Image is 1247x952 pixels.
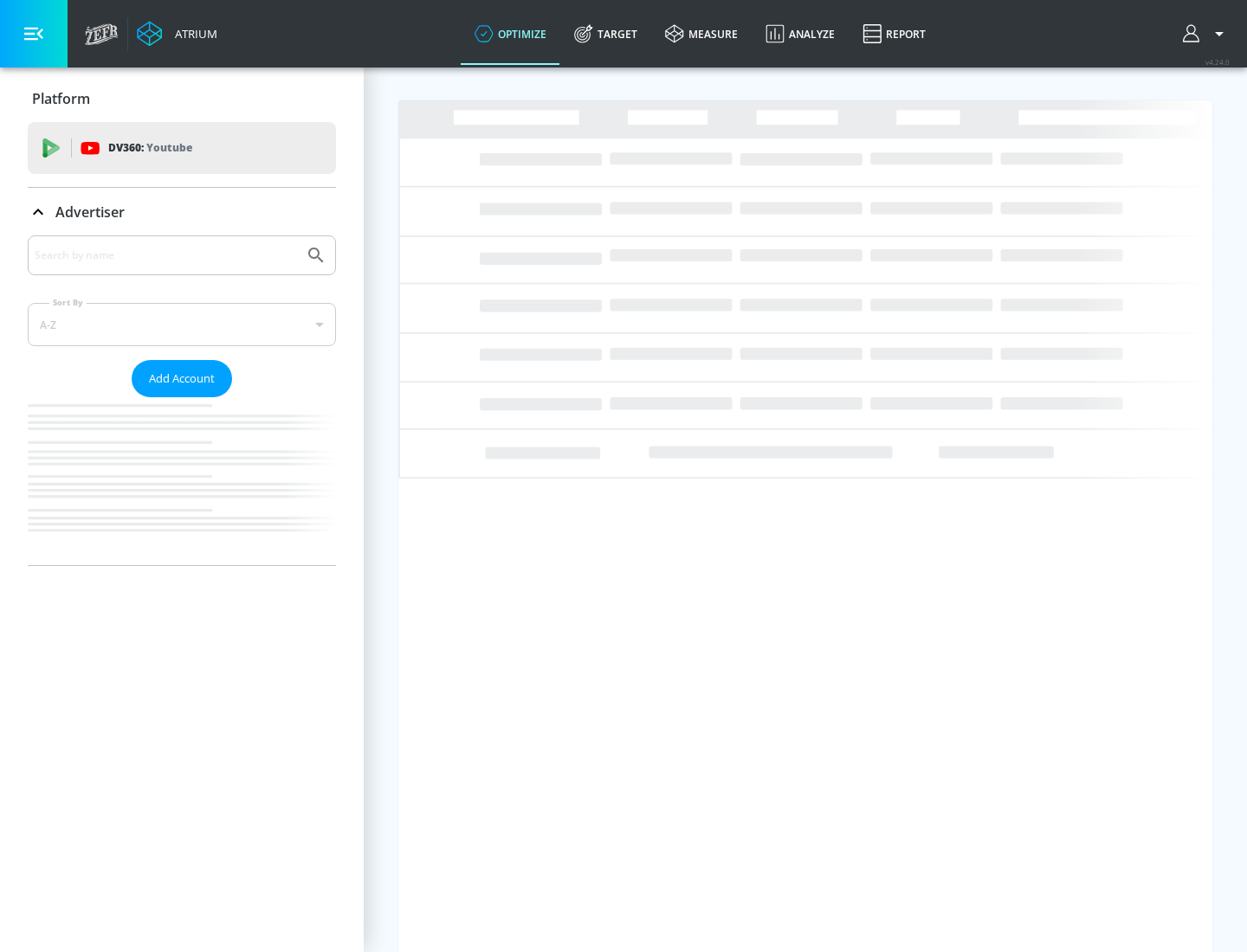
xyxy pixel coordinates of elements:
[168,26,217,42] div: Atrium
[651,3,752,65] a: measure
[28,235,336,565] div: Advertiser
[55,203,125,222] p: Advertiser
[560,3,651,65] a: Target
[35,244,297,267] input: Search by name
[28,397,336,565] nav: list of Advertiser
[28,74,336,123] div: Platform
[461,3,560,65] a: optimize
[28,122,336,174] div: DV360: Youtube
[149,369,215,389] span: Add Account
[146,138,192,157] p: Youtube
[1205,57,1230,67] span: v 4.24.0
[49,297,87,308] label: Sort By
[32,89,90,108] p: Platform
[108,138,192,158] p: DV360:
[28,188,336,236] div: Advertiser
[137,21,217,47] a: Atrium
[28,303,336,346] div: A-Z
[132,360,232,397] button: Add Account
[849,3,940,65] a: Report
[752,3,849,65] a: Analyze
